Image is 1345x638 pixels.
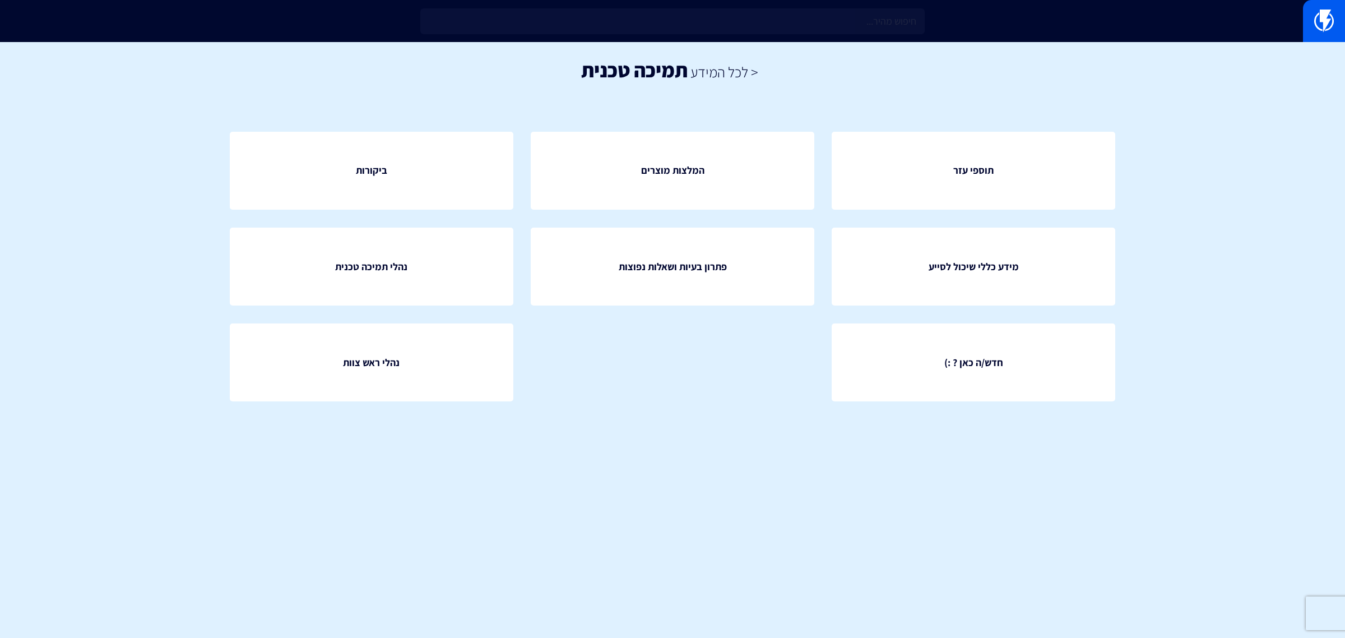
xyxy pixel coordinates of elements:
span: תוספי עזר [953,163,994,178]
a: ביקורות [230,132,513,210]
span: נהלי תמיכה טכנית [335,260,407,274]
a: פתרון בעיות ושאלות נפוצות [531,228,814,306]
span: פתרון בעיות ושאלות נפוצות [619,260,727,274]
h1: תמיכה טכנית [581,59,688,81]
span: המלצות מוצרים [641,163,704,178]
span: מידע כללי שיכול לסייע [929,260,1019,274]
span: ביקורות [356,163,387,178]
a: נהלי ראש צוות [230,323,513,401]
input: חיפוש מהיר... [420,8,925,34]
a: תוספי עזר [832,132,1115,210]
span: חדש/ה כאן ? :) [944,355,1003,370]
a: < לכל המידע [690,62,758,81]
span: נהלי ראש צוות [343,355,400,370]
a: מידע כללי שיכול לסייע [832,228,1115,306]
a: חדש/ה כאן ? :) [832,323,1115,401]
a: המלצות מוצרים [531,132,814,210]
a: נהלי תמיכה טכנית [230,228,513,306]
